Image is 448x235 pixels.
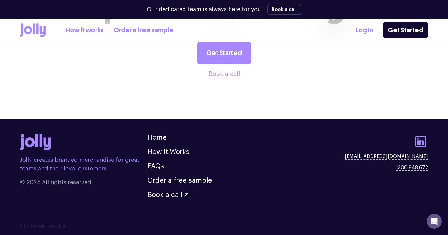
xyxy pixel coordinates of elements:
[20,178,147,187] span: © 2025 All rights reserved
[267,4,301,15] button: Book a call
[147,163,164,170] a: FAQs
[208,69,240,79] button: Book a call
[383,22,428,38] a: Get Started
[427,214,442,229] div: Open Intercom Messenger
[66,25,104,36] a: How it works
[147,5,261,14] p: Our dedicated team is always here for you
[147,148,189,155] a: How It Works
[147,177,212,184] a: Order a free sample
[345,153,428,160] a: [EMAIL_ADDRESS][DOMAIN_NAME]
[147,191,188,198] button: Book a call
[147,134,167,141] a: Home
[356,25,373,36] a: Log In
[20,156,147,173] p: Jolly creates branded merchandise for great teams and their loyal customers.
[147,191,183,198] span: Book a call
[20,223,428,230] p: Site by
[396,164,428,171] a: 1300 848 672
[114,25,174,36] a: Order a free sample
[197,42,251,64] a: Get Started
[34,224,66,228] a: Made Together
